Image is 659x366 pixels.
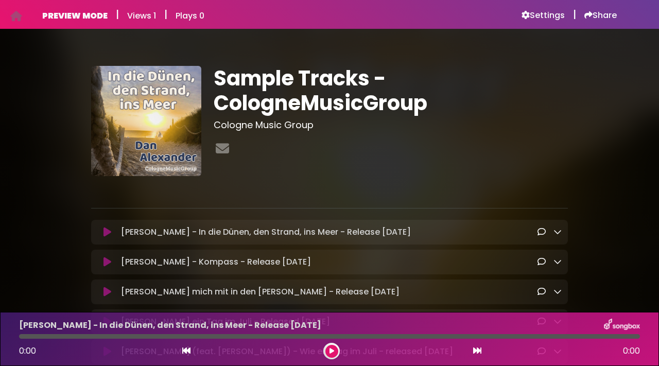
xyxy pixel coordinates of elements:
p: [PERSON_NAME] mich mit in den [PERSON_NAME] - Release [DATE] [121,286,400,298]
h1: Sample Tracks - CologneMusicGroup [214,66,568,115]
h5: | [164,8,167,21]
h6: Plays 0 [176,11,204,21]
span: 0:00 [623,345,640,357]
p: [PERSON_NAME] - In die Dünen, den Strand, ins Meer - Release [DATE] [121,226,411,238]
h6: PREVIEW MODE [42,11,108,21]
h6: Views 1 [127,11,156,21]
a: Share [584,10,617,21]
a: Settings [522,10,565,21]
p: [PERSON_NAME] - Kompass - Release [DATE] [121,256,311,268]
img: songbox-logo-white.png [604,319,640,332]
span: 0:00 [19,345,36,357]
h3: Cologne Music Group [214,119,568,131]
h5: | [116,8,119,21]
h5: | [573,8,576,21]
img: bgj7mgdFQGSuPvDuPcUW [91,66,201,176]
p: [PERSON_NAME] - In die Dünen, den Strand, ins Meer - Release [DATE] [19,319,321,332]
